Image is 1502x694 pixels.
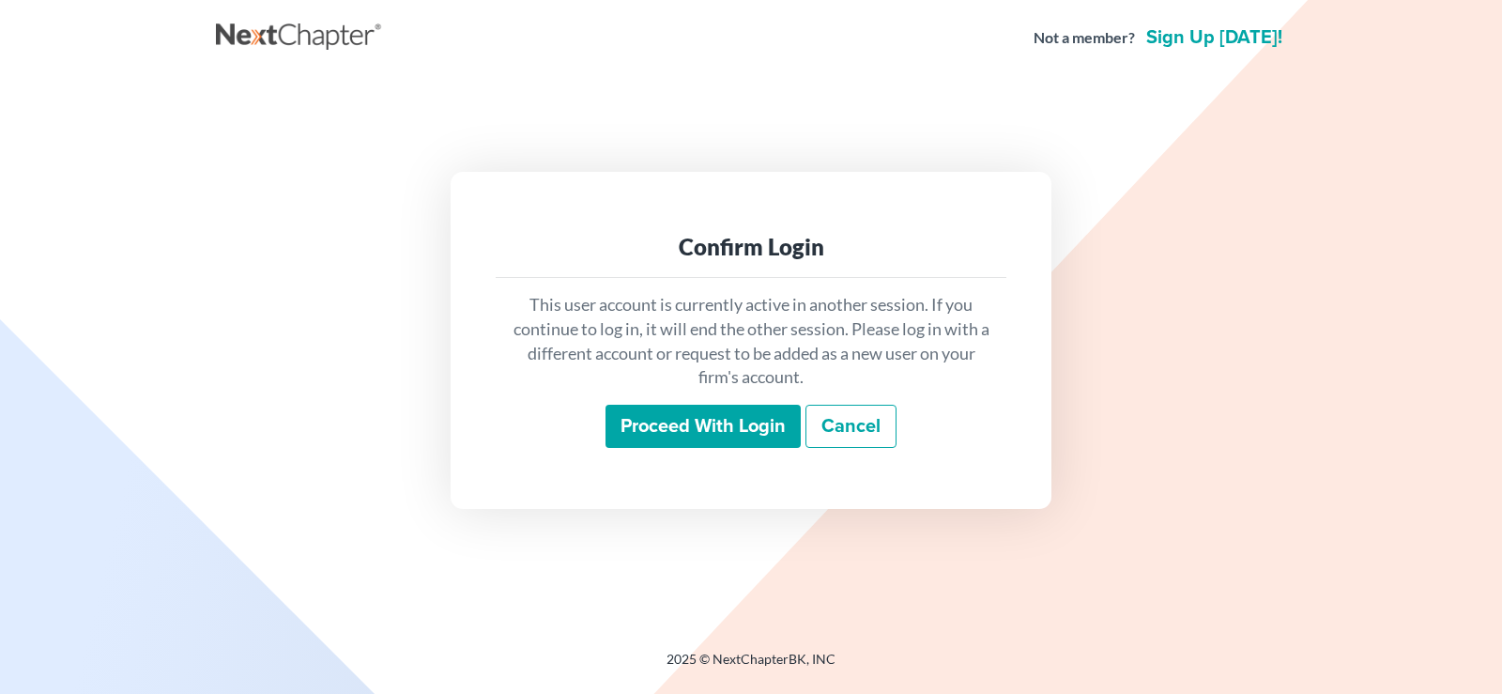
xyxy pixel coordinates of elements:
div: Confirm Login [511,232,991,262]
input: Proceed with login [605,405,801,448]
a: Sign up [DATE]! [1142,28,1286,47]
a: Cancel [805,405,897,448]
strong: Not a member? [1034,27,1135,49]
div: 2025 © NextChapterBK, INC [216,650,1286,684]
p: This user account is currently active in another session. If you continue to log in, it will end ... [511,293,991,390]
